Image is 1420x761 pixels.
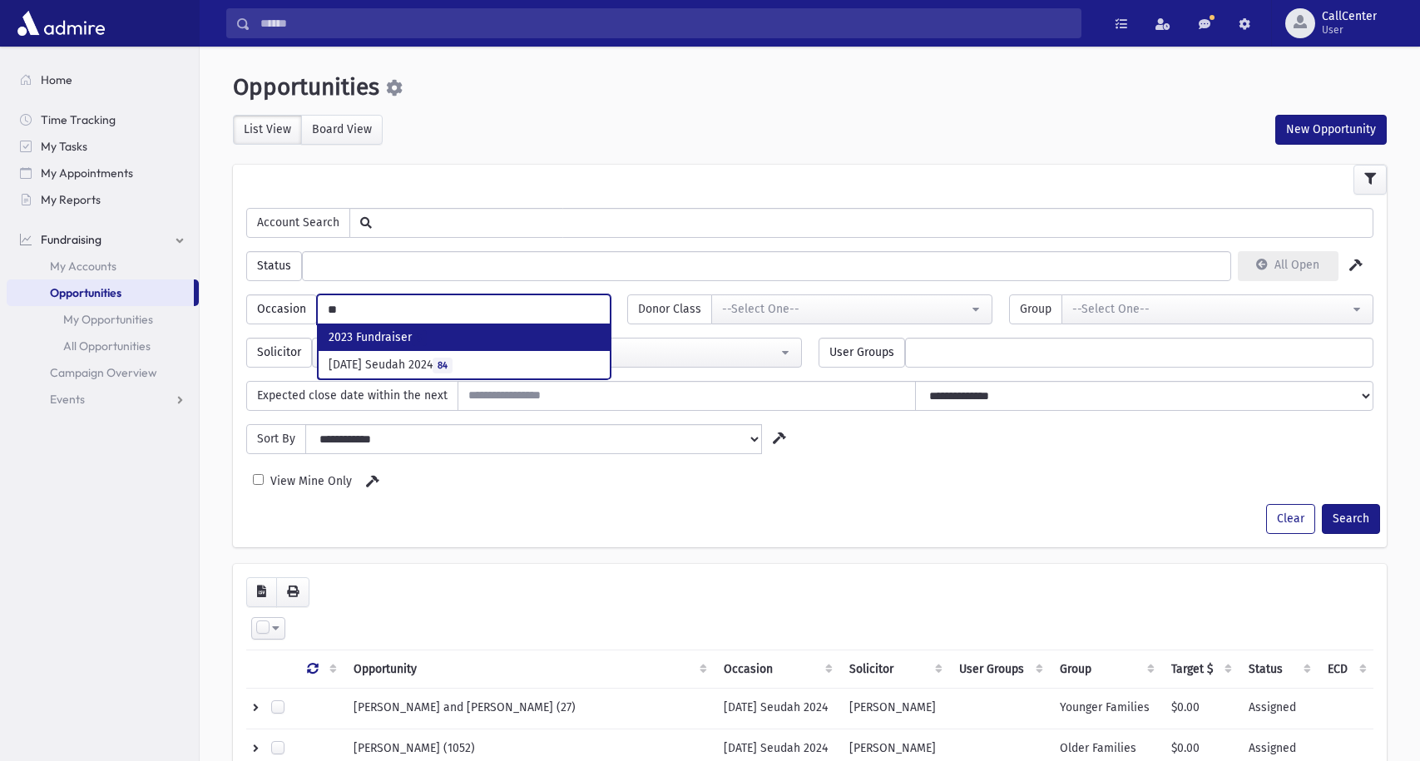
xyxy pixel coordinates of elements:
[7,226,199,253] a: Fundraising
[1318,650,1373,688] th: ECD: activate to sort column ascending
[312,338,802,368] button: --Select One--
[7,133,199,160] a: My Tasks
[344,650,714,688] th: Opportunity: activate to sort column ascending
[41,232,101,247] span: Fundraising
[1161,650,1239,688] th: Target $: activate to sort column ascending
[246,251,302,281] span: Status
[50,285,121,300] span: Opportunities
[233,73,379,101] span: Opportunities
[329,356,600,373] div: [DATE] Seudah 2024
[1050,650,1161,688] th: Group: activate to sort column ascending
[246,381,458,411] span: Expected close date within the next
[246,294,317,324] span: Occasion
[7,160,199,186] a: My Appointments
[627,294,712,324] span: Donor Class
[301,115,383,145] label: Board View
[819,338,905,368] span: User Groups
[7,359,199,386] a: Campaign Overview
[1239,688,1318,729] td: Assigned
[50,259,116,274] span: My Accounts
[949,650,1051,688] th: User Groups: activate to sort column ascending
[433,358,453,373] span: 84
[1238,251,1338,281] button: All Open
[7,106,199,133] a: Time Tracking
[1161,688,1239,729] td: $0.00
[41,72,72,87] span: Home
[276,577,309,607] button: Print
[714,650,839,688] th: Occasion : activate to sort column ascending
[7,67,199,93] a: Home
[41,112,116,127] span: Time Tracking
[1266,504,1315,534] button: Clear
[1322,10,1377,23] span: CallCenter
[7,279,194,306] a: Opportunities
[267,474,352,488] span: View Mine Only
[839,688,949,729] td: [PERSON_NAME]
[412,330,427,346] span: 5
[13,7,109,40] img: AdmirePro
[50,392,85,407] span: Events
[7,306,199,333] a: My Opportunities
[1072,300,1349,318] div: --Select One--
[246,338,312,368] span: Solicitor
[354,741,475,755] span: [PERSON_NAME] (1052)
[1061,294,1373,324] button: --Select One--
[1050,688,1161,729] td: Younger Families
[233,115,302,145] label: List View
[250,8,1081,38] input: Search
[839,650,949,688] th: Solicitor: activate to sort column ascending
[297,650,344,688] th: : activate to sort column ascending
[1009,294,1062,324] span: Group
[714,688,839,729] td: [DATE] Seudah 2024
[7,386,199,413] a: Events
[41,192,101,207] span: My Reports
[50,365,157,380] span: Campaign Overview
[253,474,264,485] input: View Mine Only
[711,294,992,324] button: --Select One--
[246,577,277,607] button: CSV
[7,333,199,359] a: All Opportunities
[41,166,133,180] span: My Appointments
[41,139,87,154] span: My Tasks
[1275,115,1387,145] button: New Opportunity
[7,186,199,213] a: My Reports
[329,329,600,346] div: 2023 Fundraiser
[1322,504,1380,534] button: Search
[1322,23,1377,37] span: User
[7,253,199,279] a: My Accounts
[246,208,350,238] span: Account Search
[354,700,576,714] span: [PERSON_NAME] and [PERSON_NAME] (27)
[1239,650,1318,688] th: Status: activate to sort column ascending
[722,300,967,318] div: --Select One--
[246,424,306,454] span: Sort By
